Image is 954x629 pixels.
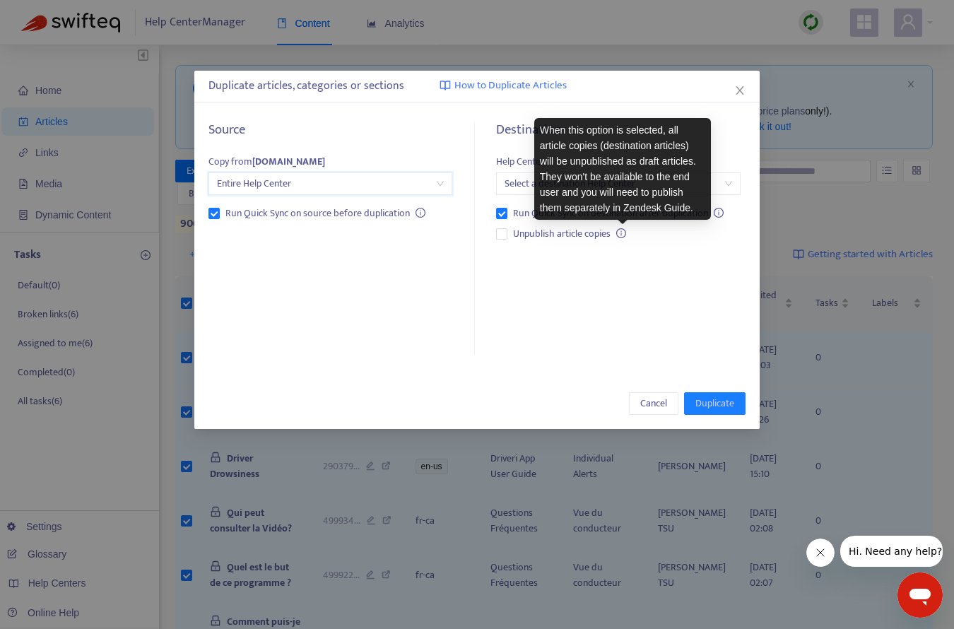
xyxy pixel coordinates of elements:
[416,208,425,218] span: info-circle
[840,536,943,567] iframe: Message from company
[629,392,678,415] button: Cancel
[897,572,943,618] iframe: Button to launch messaging window
[208,122,452,139] h5: Source
[507,226,616,242] span: Unpublish article copies
[496,122,740,139] h5: Destination
[440,80,451,91] img: image-link
[208,78,746,95] div: Duplicate articles, categories or sections
[440,78,567,94] a: How to Duplicate Articles
[734,85,746,96] span: close
[220,206,416,221] span: Run Quick Sync on source before duplication
[684,392,746,415] button: Duplicate
[217,173,444,194] span: Entire Help Center
[616,228,626,238] span: info-circle
[252,153,325,170] strong: [DOMAIN_NAME]
[208,153,325,170] span: Copy from
[732,83,748,98] button: Close
[507,206,714,221] span: Run Quick Sync on destination after duplication
[640,396,667,411] span: Cancel
[714,208,724,218] span: info-circle
[496,153,544,170] span: Help Center
[454,78,567,94] span: How to Duplicate Articles
[806,539,835,567] iframe: Close message
[534,118,711,220] div: When this option is selected, all article copies (destination articles) will be unpublished as dr...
